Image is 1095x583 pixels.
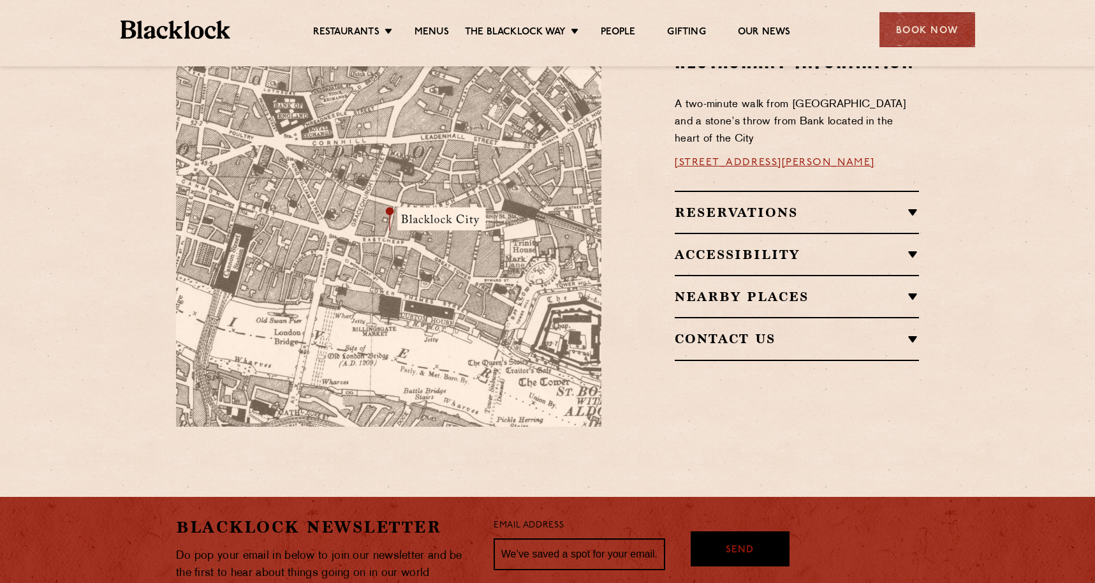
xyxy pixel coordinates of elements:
[879,12,975,47] div: Book Now
[667,26,705,40] a: Gifting
[675,331,919,346] h2: Contact Us
[494,538,665,570] input: We’ve saved a spot for your email...
[494,519,564,533] label: Email Address
[464,308,643,427] img: svg%3E
[726,543,754,558] span: Send
[675,96,919,148] p: A two-minute walk from [GEOGRAPHIC_DATA] and a stone’s throw from Bank located in the heart of th...
[738,26,791,40] a: Our News
[121,20,231,39] img: BL_Textured_Logo-footer-cropped.svg
[675,205,919,220] h2: Reservations
[675,289,919,304] h2: Nearby Places
[415,26,449,40] a: Menus
[176,516,474,538] h2: Blacklock Newsletter
[675,247,919,262] h2: Accessibility
[465,26,566,40] a: The Blacklock Way
[313,26,379,40] a: Restaurants
[176,547,474,582] p: Do pop your email in below to join our newsletter and be the first to hear about things going on ...
[601,26,635,40] a: People
[675,158,875,168] a: [STREET_ADDRESS][PERSON_NAME]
